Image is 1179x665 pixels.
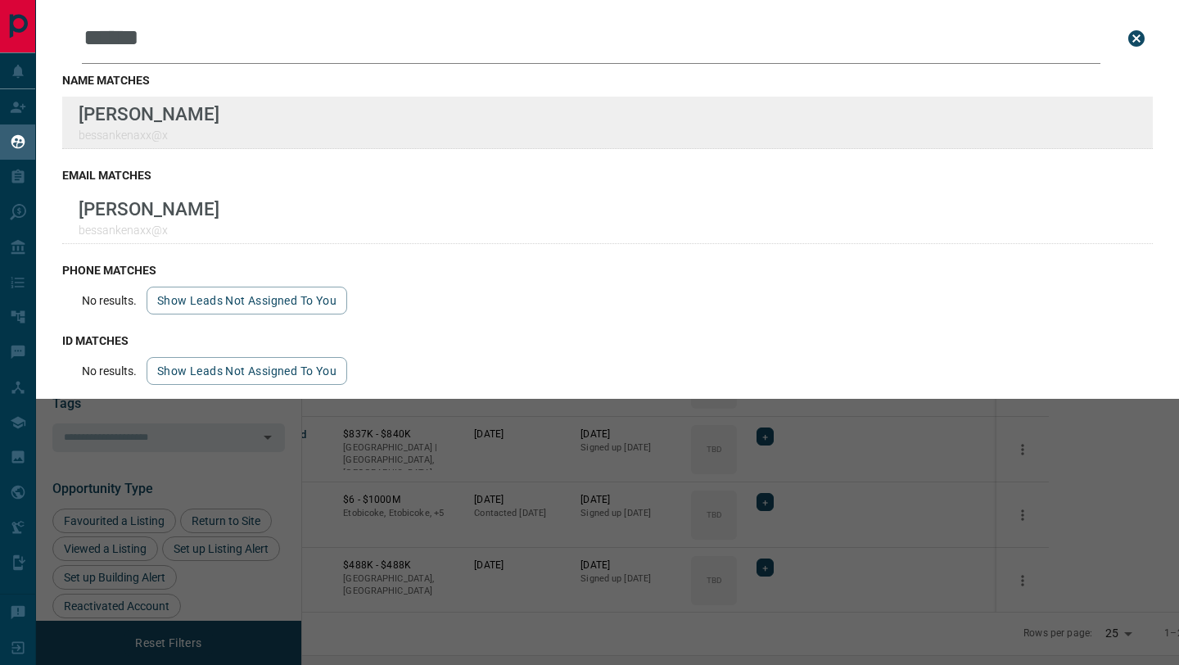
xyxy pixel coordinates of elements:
[79,129,219,142] p: bessankenaxx@x
[62,334,1153,347] h3: id matches
[79,224,219,237] p: bessankenaxx@x
[62,264,1153,277] h3: phone matches
[79,198,219,219] p: [PERSON_NAME]
[1120,22,1153,55] button: close search bar
[147,357,347,385] button: show leads not assigned to you
[79,103,219,124] p: [PERSON_NAME]
[147,287,347,314] button: show leads not assigned to you
[82,364,137,378] p: No results.
[62,74,1153,87] h3: name matches
[62,169,1153,182] h3: email matches
[82,294,137,307] p: No results.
